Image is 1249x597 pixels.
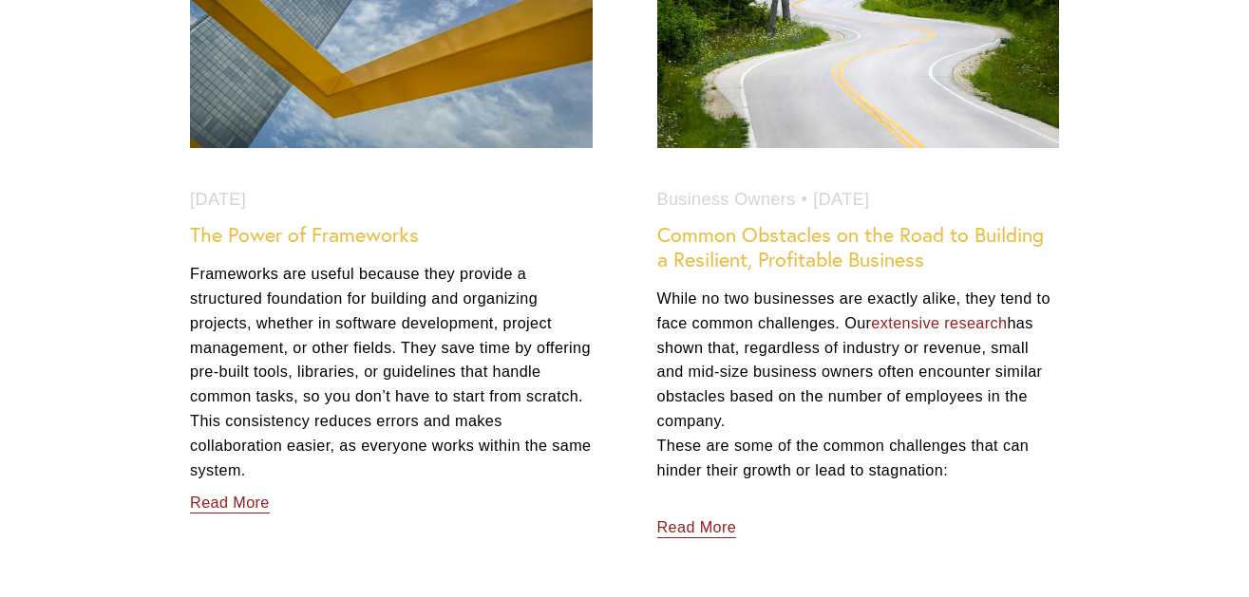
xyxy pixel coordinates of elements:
p: Plugin is loading... [42,66,244,85]
p: Frameworks are useful because they provide a structured foundation for building and organizing pr... [190,262,592,483]
img: Rough Water SEO [14,91,271,322]
p: While no two businesses are exactly alike, they tend to face common challenges. Our has shown tha... [657,287,1059,435]
a: extensive research [871,314,1007,331]
a: Common Obstacles on the Road to Building a Resilient, Profitable Business [657,222,1044,271]
p: These are some of the common challenges that can hinder their growth or lead to stagnation: [657,434,1059,483]
a: The Power of Frameworks [190,222,419,247]
time: [DATE] [190,186,246,214]
a: Business Owners [657,190,796,209]
a: Read More [190,483,270,516]
img: SEOSpace [134,14,152,32]
a: Need help? [28,111,62,143]
p: Get ready! [42,47,244,66]
a: Read More [657,508,737,541]
time: [DATE] [813,186,869,214]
